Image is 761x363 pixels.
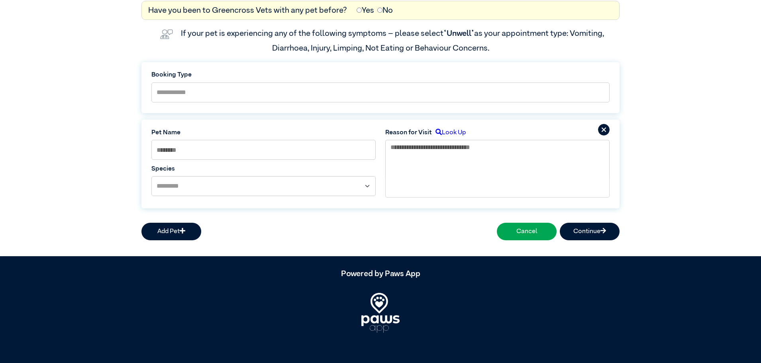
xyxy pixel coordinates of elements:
[151,70,610,80] label: Booking Type
[443,29,474,37] span: “Unwell”
[377,8,382,13] input: No
[157,26,176,42] img: vet
[385,128,432,137] label: Reason for Visit
[141,269,620,279] h5: Powered by Paws App
[148,4,347,16] label: Have you been to Greencross Vets with any pet before?
[377,4,393,16] label: No
[432,128,466,137] label: Look Up
[560,223,620,240] button: Continue
[497,223,557,240] button: Cancel
[361,293,400,333] img: PawsApp
[141,223,201,240] button: Add Pet
[151,164,376,174] label: Species
[357,4,374,16] label: Yes
[181,29,606,52] label: If your pet is experiencing any of the following symptoms – please select as your appointment typ...
[357,8,362,13] input: Yes
[151,128,376,137] label: Pet Name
